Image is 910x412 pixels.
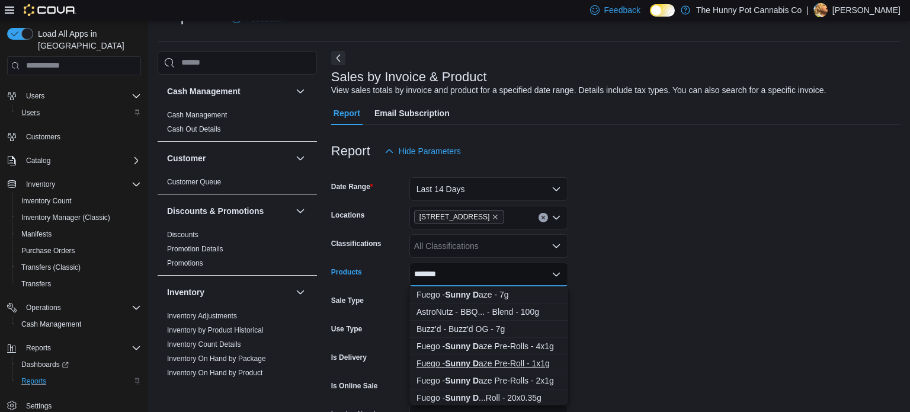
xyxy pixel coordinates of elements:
[21,376,46,386] span: Reports
[331,84,826,97] div: View sales totals by invoice and product for a specified date range. Details include tax types. Y...
[167,110,227,120] span: Cash Management
[21,263,81,272] span: Transfers (Classic)
[167,326,264,334] a: Inventory by Product Historical
[331,182,373,191] label: Date Range
[416,340,561,352] div: Fuego - aze Pre-Rolls - 4x1g
[409,286,568,304] button: Fuego - Sunny Daze - 7g
[26,91,44,101] span: Users
[409,304,568,321] button: AstroNutz - BBQ Sunnies - Blend - 100g
[26,180,55,189] span: Inventory
[552,213,561,222] button: Open list of options
[21,341,141,355] span: Reports
[17,227,56,241] a: Manifests
[26,343,51,353] span: Reports
[374,101,450,125] span: Email Subscription
[331,210,365,220] label: Locations
[17,244,80,258] a: Purchase Orders
[409,389,568,407] button: Fuego - Sunny Daze Pre-Roll - 20x0.35g
[409,177,568,201] button: Last 14 Days
[2,299,146,316] button: Operations
[167,152,206,164] h3: Customer
[167,85,241,97] h3: Cash Management
[552,241,561,251] button: Open list of options
[17,106,44,120] a: Users
[12,316,146,333] button: Cash Management
[409,338,568,355] button: Fuego - Sunny Daze Pre-Rolls - 4x1g
[21,341,56,355] button: Reports
[806,3,809,17] p: |
[416,392,561,404] div: Fuego - ...Roll - 20x0.35g
[2,128,146,145] button: Customers
[334,101,360,125] span: Report
[167,245,223,253] a: Promotion Details
[24,4,76,16] img: Cova
[167,312,237,320] a: Inventory Adjustments
[445,376,479,385] strong: Sunny D
[21,196,72,206] span: Inventory Count
[331,324,362,334] label: Use Type
[604,4,640,16] span: Feedback
[167,340,241,349] a: Inventory Count Details
[167,354,266,363] a: Inventory On Hand by Package
[26,156,50,165] span: Catalog
[331,239,382,248] label: Classifications
[416,306,561,318] div: AstroNutz - BBQ... - Blend - 100g
[492,213,499,221] button: Remove 206 Bank Street from selection in this group
[331,381,378,391] label: Is Online Sale
[26,303,61,312] span: Operations
[158,175,317,194] div: Customer
[2,340,146,356] button: Reports
[167,369,262,377] a: Inventory On Hand by Product
[21,246,75,255] span: Purchase Orders
[21,154,55,168] button: Catalog
[293,151,307,165] button: Customer
[832,3,901,17] p: [PERSON_NAME]
[167,286,204,298] h3: Inventory
[17,244,141,258] span: Purchase Orders
[12,276,146,292] button: Transfers
[17,106,141,120] span: Users
[21,360,69,369] span: Dashboards
[409,372,568,389] button: Fuego - Sunny Daze Pre-Rolls - 2x1g
[167,383,239,391] a: Inventory Transactions
[331,296,364,305] label: Sale Type
[21,320,81,329] span: Cash Management
[12,259,146,276] button: Transfers (Classic)
[552,270,561,279] button: Close list of options
[167,125,221,133] a: Cash Out Details
[12,193,146,209] button: Inventory Count
[167,177,221,187] span: Customer Queue
[399,145,461,157] span: Hide Parameters
[416,357,561,369] div: Fuego - aze Pre-Roll - 1x1g
[414,210,505,223] span: 206 Bank Street
[167,311,237,321] span: Inventory Adjustments
[167,230,198,239] span: Discounts
[167,258,203,268] span: Promotions
[12,356,146,373] a: Dashboards
[2,88,146,104] button: Users
[331,144,370,158] h3: Report
[380,139,466,163] button: Hide Parameters
[167,244,223,254] span: Promotion Details
[167,259,203,267] a: Promotions
[158,108,317,141] div: Cash Management
[21,130,65,144] a: Customers
[21,154,141,168] span: Catalog
[158,228,317,275] div: Discounts & Promotions
[419,211,490,223] span: [STREET_ADDRESS]
[17,317,86,331] a: Cash Management
[293,204,307,218] button: Discounts & Promotions
[2,176,146,193] button: Inventory
[167,325,264,335] span: Inventory by Product Historical
[167,111,227,119] a: Cash Management
[12,242,146,259] button: Purchase Orders
[12,209,146,226] button: Inventory Manager (Classic)
[17,260,141,274] span: Transfers (Classic)
[539,213,548,222] button: Clear input
[416,323,561,335] div: Buzz'd - Buzz'd OG - 7g
[17,357,73,372] a: Dashboards
[17,227,141,241] span: Manifests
